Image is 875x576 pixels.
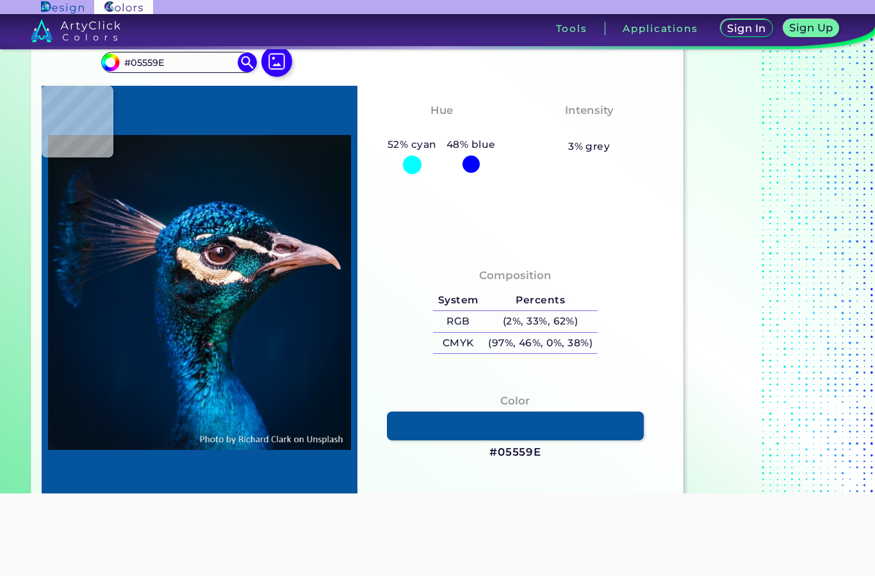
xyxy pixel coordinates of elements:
[565,101,614,120] h4: Intensity
[48,92,351,493] img: img_pavlin.jpg
[483,333,597,354] h5: (97%, 46%, 0%, 38%)
[433,290,483,311] h5: System
[479,266,552,285] h4: Composition
[785,20,837,36] a: Sign Up
[31,19,121,42] img: logo_artyclick_colors_white.svg
[568,138,610,155] h5: 3% grey
[433,311,483,332] h5: RGB
[433,333,483,354] h5: CMYK
[791,23,831,33] h5: Sign Up
[261,46,292,77] img: icon picture
[561,122,617,137] h3: Vibrant
[430,101,453,120] h4: Hue
[723,20,771,36] a: Sign In
[441,136,500,153] h5: 48% blue
[729,24,765,33] h5: Sign In
[382,136,441,153] h5: 52% cyan
[238,52,257,72] img: icon search
[405,122,478,137] h3: Cyan-Blue
[556,24,587,33] h3: Tools
[500,392,530,410] h4: Color
[483,290,597,311] h5: Percents
[116,493,760,573] iframe: Advertisement
[489,445,541,460] h3: #05559E
[41,1,84,13] img: ArtyClick Design logo
[483,311,597,332] h5: (2%, 33%, 62%)
[623,24,698,33] h3: Applications
[120,54,239,71] input: type color..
